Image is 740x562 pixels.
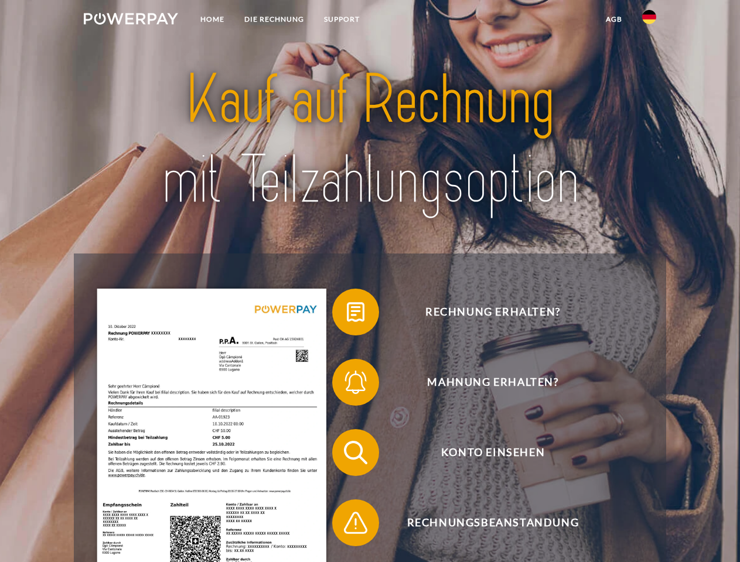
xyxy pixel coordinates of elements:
span: Rechnungsbeanstandung [349,499,636,546]
a: DIE RECHNUNG [234,9,314,30]
img: qb_bell.svg [341,368,370,397]
img: qb_search.svg [341,438,370,467]
button: Mahnung erhalten? [332,359,637,406]
button: Rechnungsbeanstandung [332,499,637,546]
span: Mahnung erhalten? [349,359,636,406]
a: Home [190,9,234,30]
img: qb_bill.svg [341,297,370,327]
a: agb [596,9,632,30]
img: title-powerpay_de.svg [112,56,628,224]
img: logo-powerpay-white.svg [84,13,178,25]
img: qb_warning.svg [341,508,370,537]
button: Rechnung erhalten? [332,289,637,335]
button: Konto einsehen [332,429,637,476]
span: Konto einsehen [349,429,636,476]
img: de [642,10,656,24]
span: Rechnung erhalten? [349,289,636,335]
a: SUPPORT [314,9,370,30]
